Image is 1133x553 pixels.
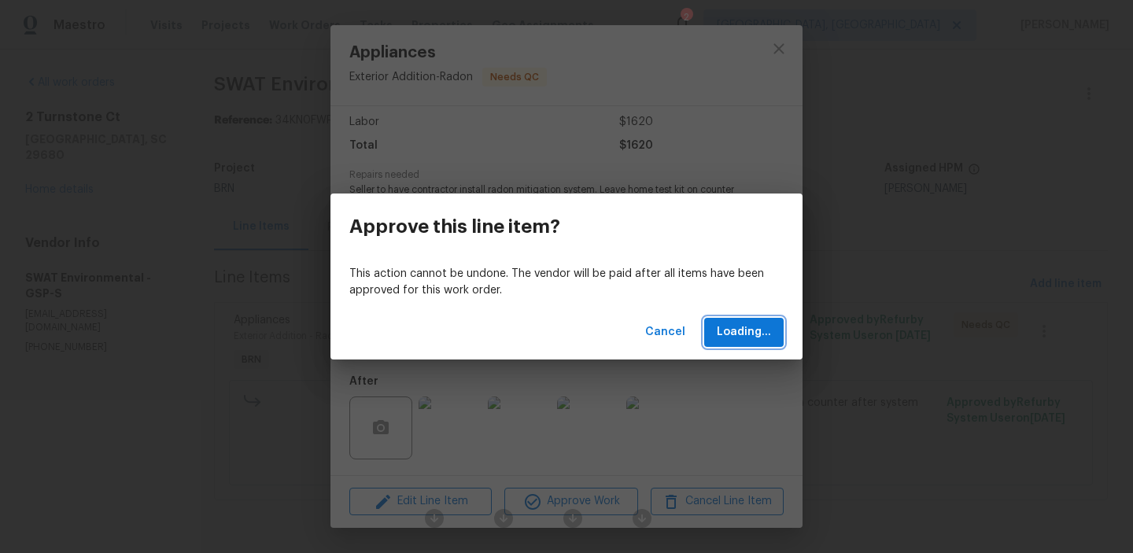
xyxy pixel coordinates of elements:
[349,266,784,299] p: This action cannot be undone. The vendor will be paid after all items have been approved for this...
[704,318,784,347] button: Loading...
[349,216,560,238] h3: Approve this line item?
[717,323,771,342] span: Loading...
[639,318,692,347] button: Cancel
[645,323,685,342] span: Cancel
